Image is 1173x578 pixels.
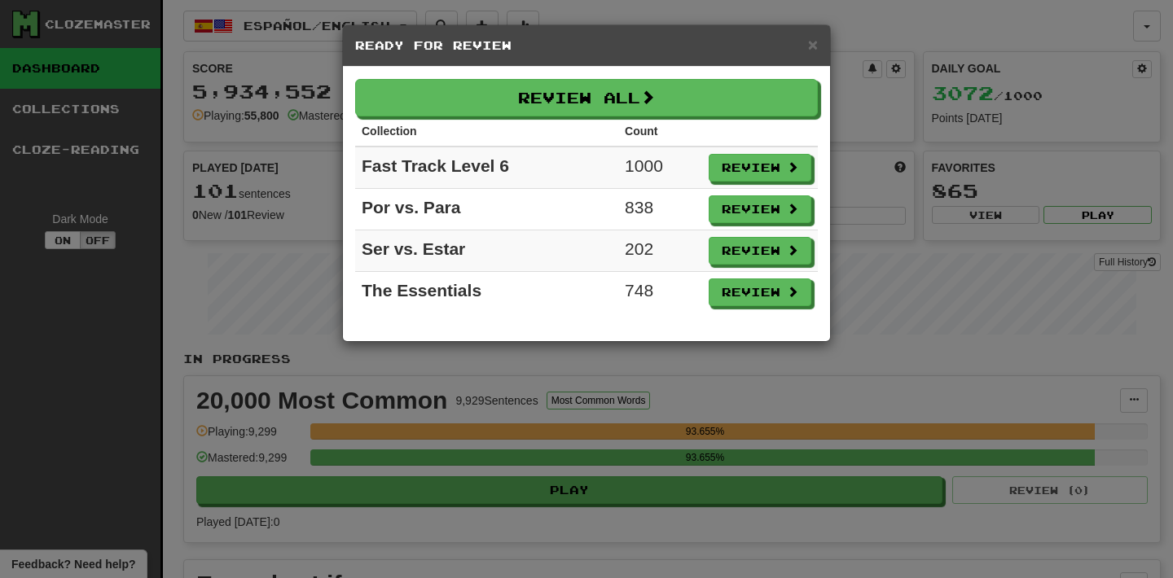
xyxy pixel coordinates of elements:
button: Review [709,278,811,306]
td: The Essentials [355,272,618,313]
th: Count [618,116,702,147]
td: Por vs. Para [355,189,618,230]
td: Fast Track Level 6 [355,147,618,189]
td: 748 [618,272,702,313]
th: Collection [355,116,618,147]
h5: Ready for Review [355,37,818,54]
td: 1000 [618,147,702,189]
button: Review [709,195,811,223]
span: × [808,35,818,54]
button: Review [709,154,811,182]
td: 838 [618,189,702,230]
button: Review [709,237,811,265]
button: Review All [355,79,818,116]
td: 202 [618,230,702,272]
td: Ser vs. Estar [355,230,618,272]
button: Close [808,36,818,53]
